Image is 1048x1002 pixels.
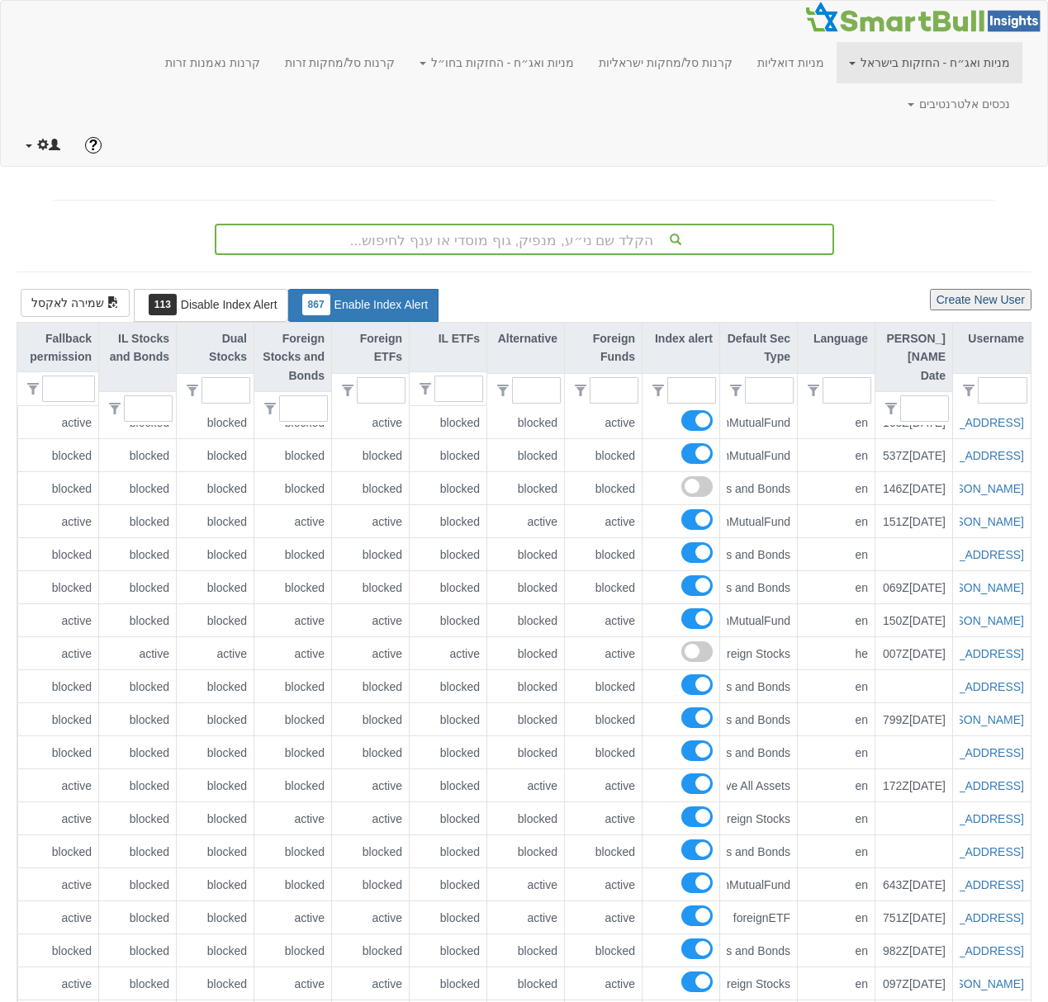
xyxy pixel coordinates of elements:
[571,447,635,464] div: blocked
[261,910,325,926] div: active
[727,811,790,827] div: Foreign Stocks
[882,943,946,959] div: [DATE]T13:47:28.982Z
[565,323,642,373] div: Foreign Funds
[183,546,247,563] div: blocked
[494,844,557,860] div: blocked
[804,1,1047,34] img: Smartbull
[727,777,790,794] div: Alternative All Assets
[339,910,402,926] div: active
[804,711,868,728] div: en
[183,513,247,530] div: blocked
[339,579,402,596] div: blocked
[727,943,790,959] div: IL Stocks and Bonds
[416,976,480,992] div: blocked
[153,42,273,83] a: קרנות נאמנות זרות
[106,910,169,926] div: blocked
[882,612,946,629] div: [DATE]T09:57:54.150Z
[339,844,402,860] div: blocked
[183,645,247,662] div: active
[727,447,790,464] div: foreignMutualFund
[216,225,832,253] div: הקלד שם ני״ע, מנפיק, גוף מוסדי או ענף לחיפוש...
[571,877,635,893] div: active
[254,323,331,391] div: Foreign Stocks and Bonds
[261,579,325,596] div: blocked
[261,678,325,695] div: blocked
[727,612,790,629] div: foreignMutualFund
[339,943,402,959] div: blocked
[882,579,946,596] div: [DATE]T15:03:35.069Z
[416,546,480,563] div: blocked
[106,447,169,464] div: blocked
[494,777,557,794] div: active
[21,289,130,317] button: שמירה לאקסל
[571,414,635,431] div: active
[261,711,325,728] div: blocked
[745,42,837,83] a: מניות דואליות
[106,579,169,596] div: blocked
[571,513,635,530] div: active
[416,678,480,695] div: blocked
[727,910,790,926] div: foreignETF
[494,414,557,431] div: blocked
[183,711,247,728] div: blocked
[25,414,92,431] div: active
[798,323,875,373] div: Language
[25,645,92,662] div: active
[183,777,247,794] div: blocked
[416,513,480,530] div: blocked
[804,447,868,464] div: en
[494,645,557,662] div: blocked
[25,777,92,794] div: active
[106,744,169,761] div: blocked
[882,711,946,728] div: [DATE]T08:18:24.799Z
[571,744,635,761] div: blocked
[106,546,169,563] div: blocked
[17,323,98,391] div: Fallback permission
[571,678,635,695] div: blocked
[586,42,745,83] a: קרנות סל/מחקות ישראליות
[339,976,402,992] div: active
[571,777,635,794] div: active
[804,910,868,926] div: en
[882,513,946,530] div: [DATE]T14:02:37.151Z
[571,811,635,827] div: active
[25,513,92,530] div: active
[643,323,719,373] div: Index alert
[882,877,946,893] div: [DATE]T08:39:50.643Z
[882,480,946,497] div: [DATE]T11:39:19.146Z
[261,777,325,794] div: blocked
[261,744,325,761] div: blocked
[804,612,868,629] div: en
[416,480,480,497] div: blocked
[183,447,247,464] div: blocked
[25,546,92,563] div: blocked
[416,811,480,827] div: blocked
[494,943,557,959] div: blocked
[183,480,247,497] div: blocked
[571,645,635,662] div: active
[487,323,564,373] div: Alternative
[261,844,325,860] div: blocked
[416,910,480,926] div: blocked
[183,744,247,761] div: blocked
[25,711,92,728] div: blocked
[953,323,1031,373] div: Username
[339,612,402,629] div: active
[183,579,247,596] div: blocked
[339,877,402,893] div: blocked
[183,844,247,860] div: blocked
[882,976,946,992] div: [DATE]T12:08:55.097Z
[571,546,635,563] div: blocked
[183,877,247,893] div: blocked
[804,811,868,827] div: en
[804,579,868,596] div: en
[134,289,288,322] button: Disable Index Alert113
[177,323,254,373] div: Dual Stocks
[339,546,402,563] div: blocked
[494,910,557,926] div: active
[106,877,169,893] div: blocked
[875,323,952,391] div: [PERSON_NAME] Date
[273,42,408,83] a: קרנות סל/מחקות זרות
[25,579,92,596] div: blocked
[804,546,868,563] div: en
